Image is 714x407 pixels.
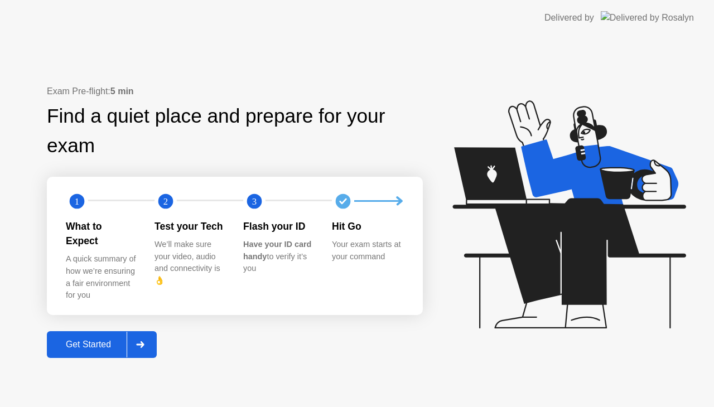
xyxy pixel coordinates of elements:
b: 5 min [110,86,134,96]
div: Test your Tech [155,219,225,234]
div: A quick summary of how we’re ensuring a fair environment for you [66,253,137,301]
div: What to Expect [66,219,137,249]
button: Get Started [47,331,157,358]
div: Hit Go [332,219,403,234]
div: Exam Pre-flight: [47,85,423,98]
text: 2 [163,196,168,206]
div: We’ll make sure your video, audio and connectivity is 👌 [155,239,225,287]
div: Flash your ID [243,219,314,234]
div: Find a quiet place and prepare for your exam [47,101,423,161]
div: to verify it’s you [243,239,314,275]
div: Your exam starts at your command [332,239,403,263]
img: Delivered by Rosalyn [601,11,694,24]
text: 1 [75,196,79,206]
text: 3 [252,196,257,206]
b: Have your ID card handy [243,240,311,261]
div: Get Started [50,340,127,350]
div: Delivered by [544,11,594,25]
